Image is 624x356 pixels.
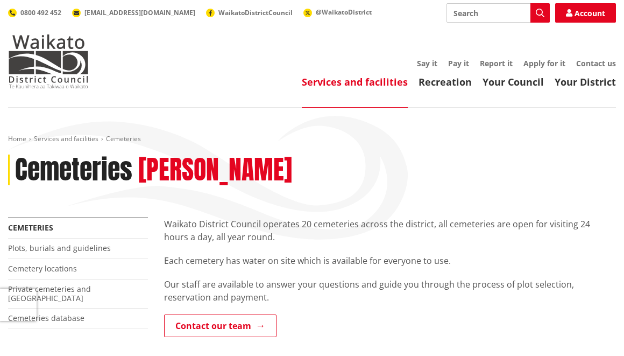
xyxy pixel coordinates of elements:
[8,34,89,88] img: Waikato District Council - Te Kaunihera aa Takiwaa o Waikato
[34,134,98,143] a: Services and facilities
[8,243,111,253] a: Plots, burials and guidelines
[419,75,472,88] a: Recreation
[15,155,132,186] h1: Cemeteries
[8,222,53,233] a: Cemeteries
[417,58,437,68] a: Say it
[523,58,565,68] a: Apply for it
[84,8,195,17] span: [EMAIL_ADDRESS][DOMAIN_NAME]
[448,58,469,68] a: Pay it
[302,75,408,88] a: Services and facilities
[555,75,616,88] a: Your District
[8,8,61,17] a: 0800 492 452
[164,278,616,304] p: Our staff are available to answer your questions and guide you through the process of plot select...
[483,75,544,88] a: Your Council
[106,134,141,143] span: Cemeteries
[20,8,61,17] span: 0800 492 452
[164,218,616,243] p: Waikato District Council operates 20 cemeteries across the district, all cemeteries are open for ...
[164,254,616,267] p: Each cemetery has water on site which is available for everyone to use.
[8,313,84,323] a: Cemeteries database
[446,3,550,23] input: Search input
[206,8,293,17] a: WaikatoDistrictCouncil
[555,3,616,23] a: Account
[8,284,91,303] a: Private cemeteries and [GEOGRAPHIC_DATA]
[8,134,26,143] a: Home
[316,8,372,17] span: @WaikatoDistrict
[303,8,372,17] a: @WaikatoDistrict
[8,263,77,274] a: Cemetery locations
[8,135,616,144] nav: breadcrumb
[164,315,276,337] a: Contact our team
[138,155,292,186] h2: [PERSON_NAME]
[576,58,616,68] a: Contact us
[72,8,195,17] a: [EMAIL_ADDRESS][DOMAIN_NAME]
[480,58,513,68] a: Report it
[218,8,293,17] span: WaikatoDistrictCouncil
